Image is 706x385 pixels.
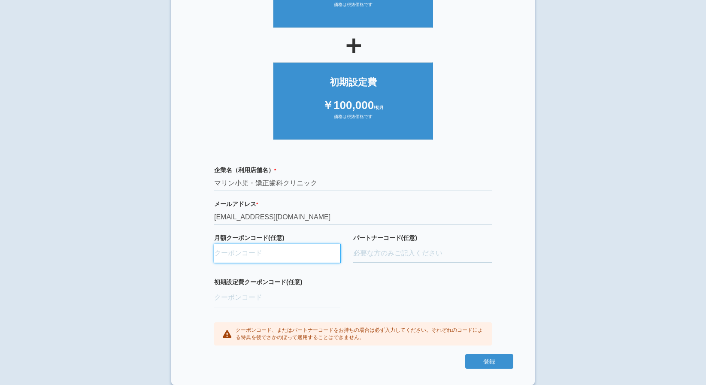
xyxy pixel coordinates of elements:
[282,2,424,15] div: 価格は税抜価格です
[214,278,340,286] label: 初期設定費クーポンコード(任意)
[282,114,424,127] div: 価格は税抜価格です
[353,244,492,263] input: 必要な方のみご記入ください
[214,200,492,208] label: メールアドレス
[236,327,483,341] p: クーポンコード、またはパートナーコードをお持ちの場合は必ず入力してください。それぞれのコードによる特典を後でさかのぼって適用することはできません。
[465,354,513,369] button: 登録
[353,233,492,242] label: パートナーコード(任意)
[214,288,340,307] input: クーポンコード
[374,105,384,110] span: /初月
[193,32,513,58] div: ＋
[214,233,340,242] label: 月額クーポンコード(任意)
[214,166,492,174] label: 企業名（利用店舗名）
[282,97,424,113] div: ￥100,000
[282,76,424,89] div: 初期設定費
[214,244,340,263] input: クーポンコード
